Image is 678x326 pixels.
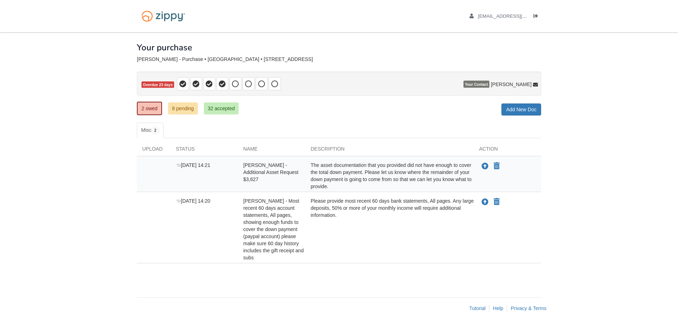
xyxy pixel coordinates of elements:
[305,162,474,190] div: The asset documentation that you provided did not have enough to cover the total down payment. Pl...
[469,305,485,311] a: Tutorial
[491,81,532,88] span: [PERSON_NAME]
[137,56,541,62] div: [PERSON_NAME] - Purchase • [GEOGRAPHIC_DATA] • [STREET_ADDRESS]
[305,197,474,261] div: Please provide most recent 60 days bank statements, All pages. Any large deposits, 50% or more of...
[176,162,210,168] span: [DATE] 14:21
[171,145,238,156] div: Status
[481,197,489,207] button: Upload Beverly Richards - Most recent 60 days account statements, All pages, showing enough funds...
[137,43,192,52] h1: Your purchase
[474,145,541,156] div: Action
[463,81,489,88] span: Your Contact
[137,123,163,138] a: Misc
[238,145,305,156] div: Name
[151,127,160,134] span: 2
[243,162,299,182] span: [PERSON_NAME] - Additional Asset Request $3,627
[137,145,171,156] div: Upload
[533,13,541,21] a: Log out
[305,145,474,156] div: Description
[478,13,559,19] span: b.richards0302@gmail.com
[168,102,198,114] a: 8 pending
[469,13,559,21] a: edit profile
[137,102,162,115] a: 2 owed
[501,103,541,116] a: Add New Doc
[243,198,304,260] span: [PERSON_NAME] - Most recent 60 days account statements, All pages, showing enough funds to cover ...
[493,162,500,170] button: Declare Beverly Richards - Additional Asset Request $3,627 not applicable
[176,198,210,204] span: [DATE] 14:20
[493,305,503,311] a: Help
[493,198,500,206] button: Declare Beverly Richards - Most recent 60 days account statements, All pages, showing enough fund...
[511,305,546,311] a: Privacy & Terms
[204,102,239,114] a: 32 accepted
[137,7,190,25] img: Logo
[481,162,489,171] button: Upload Beverly Richards - Additional Asset Request $3,627
[141,81,174,88] span: Overdue 23 days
